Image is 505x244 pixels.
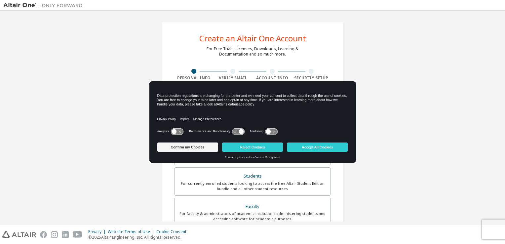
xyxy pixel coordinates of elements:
[178,211,327,222] div: For faculty & administrators of academic institutions administering students and accessing softwa...
[108,229,156,234] div: Website Terms of Use
[292,75,331,81] div: Security Setup
[40,231,47,238] img: facebook.svg
[174,75,214,81] div: Personal Info
[156,229,190,234] div: Cookie Consent
[2,231,36,238] img: altair_logo.svg
[207,46,298,57] div: For Free Trials, Licenses, Downloads, Learning & Documentation and so much more.
[214,75,253,81] div: Verify Email
[62,231,69,238] img: linkedin.svg
[3,2,86,9] img: Altair One
[252,75,292,81] div: Account Info
[88,234,190,240] p: © 2025 Altair Engineering, Inc. All Rights Reserved.
[73,231,82,238] img: youtube.svg
[199,34,306,42] div: Create an Altair One Account
[178,172,327,181] div: Students
[178,202,327,211] div: Faculty
[88,229,108,234] div: Privacy
[178,181,327,191] div: For currently enrolled students looking to access the free Altair Student Edition bundle and all ...
[51,231,58,238] img: instagram.svg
